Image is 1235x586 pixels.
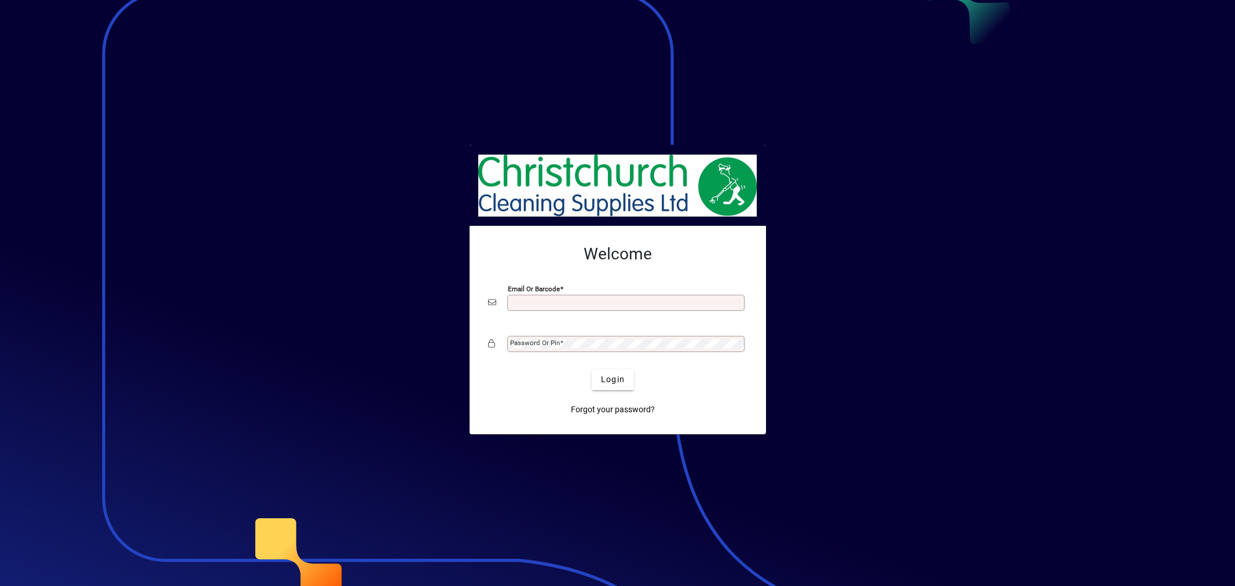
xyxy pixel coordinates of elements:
h2: Welcome [488,244,747,264]
button: Login [592,369,634,390]
span: Forgot your password? [571,404,655,416]
mat-label: Email or Barcode [508,284,560,292]
a: Forgot your password? [566,400,659,420]
span: Login [601,373,625,386]
mat-label: Password or Pin [510,339,560,347]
